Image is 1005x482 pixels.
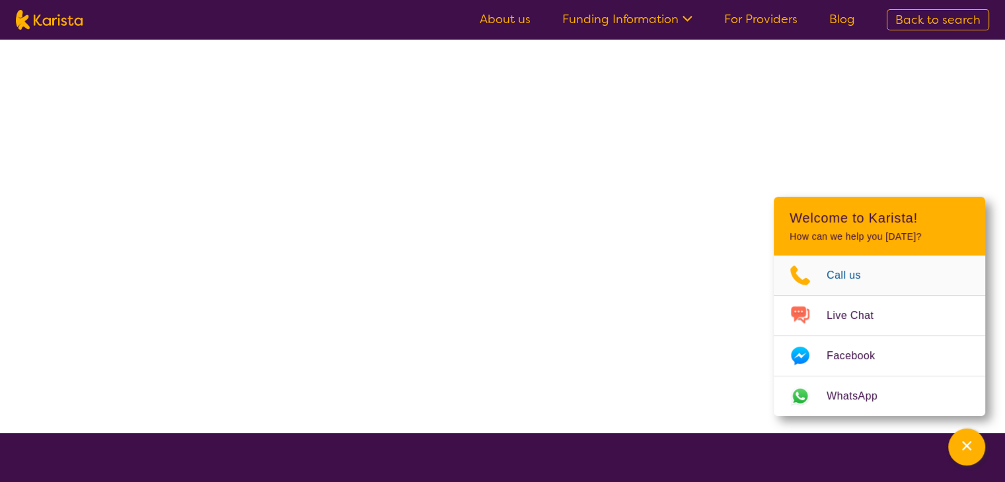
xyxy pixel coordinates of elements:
[790,210,969,226] h2: Welcome to Karista!
[827,386,893,406] span: WhatsApp
[480,11,531,27] a: About us
[827,306,889,326] span: Live Chat
[774,197,985,416] div: Channel Menu
[774,376,985,416] a: Web link opens in a new tab.
[774,256,985,416] ul: Choose channel
[827,265,877,285] span: Call us
[827,346,891,366] span: Facebook
[562,11,692,27] a: Funding Information
[887,9,989,30] a: Back to search
[16,10,83,30] img: Karista logo
[895,12,981,28] span: Back to search
[829,11,855,27] a: Blog
[724,11,798,27] a: For Providers
[948,429,985,465] button: Channel Menu
[790,231,969,242] p: How can we help you [DATE]?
